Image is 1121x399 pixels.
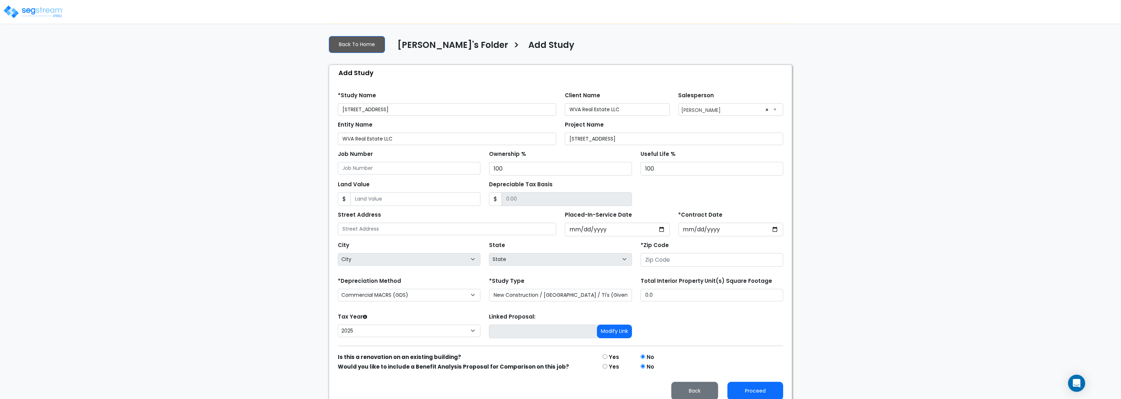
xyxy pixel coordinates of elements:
[565,121,604,129] label: Project Name
[641,241,669,250] label: *Zip Code
[679,104,783,115] span: Tom Miller
[565,133,783,145] input: Project Name
[641,150,676,158] label: Useful Life %
[489,277,524,285] label: *Study Type
[666,386,724,395] a: Back
[489,313,535,321] label: Linked Proposal:
[338,103,556,116] input: Study Name
[338,150,373,158] label: Job Number
[338,313,367,321] label: Tax Year
[3,5,64,19] img: logo_pro_r.png
[489,192,502,206] span: $
[647,353,654,361] label: No
[523,40,574,55] a: Add Study
[489,181,553,189] label: Depreciable Tax Basis
[338,241,349,250] label: City
[338,133,556,145] input: Entity Name
[678,211,723,219] label: *Contract Date
[338,181,370,189] label: Land Value
[338,211,381,219] label: Street Address
[338,363,569,370] strong: Would you like to include a Benefit Analysis Proposal for Comparison on this job?
[765,105,769,115] span: ×
[329,36,385,53] a: Back To Home
[489,150,526,158] label: Ownership %
[489,241,505,250] label: State
[338,121,372,129] label: Entity Name
[678,92,714,100] label: Salesperson
[392,40,508,55] a: [PERSON_NAME]'s Folder
[338,277,401,285] label: *Depreciation Method
[350,192,480,206] input: Land Value
[565,92,600,100] label: Client Name
[338,192,351,206] span: $
[641,277,772,285] label: Total Interior Property Unit(s) Square Footage
[609,353,619,361] label: Yes
[338,92,376,100] label: *Study Name
[1068,375,1085,392] div: Open Intercom Messenger
[338,353,461,361] strong: Is this a renovation on an existing building?
[597,325,632,338] button: Modify Link
[565,211,632,219] label: Placed-In-Service Date
[528,40,574,52] h4: Add Study
[678,103,784,116] span: Tom Miller
[513,39,519,53] h3: >
[333,65,792,80] div: Add Study
[641,289,783,301] input: total square foot
[565,103,670,116] input: Client Name
[502,192,632,206] input: 0.00
[338,223,556,235] input: Street Address
[397,40,508,52] h4: [PERSON_NAME]'s Folder
[678,223,784,236] input: Purchase Date
[647,363,654,371] label: No
[489,162,632,176] input: Ownership %
[338,162,480,174] input: Job Number
[641,162,783,176] input: Useful Life %
[609,363,619,371] label: Yes
[641,253,783,267] input: Zip Code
